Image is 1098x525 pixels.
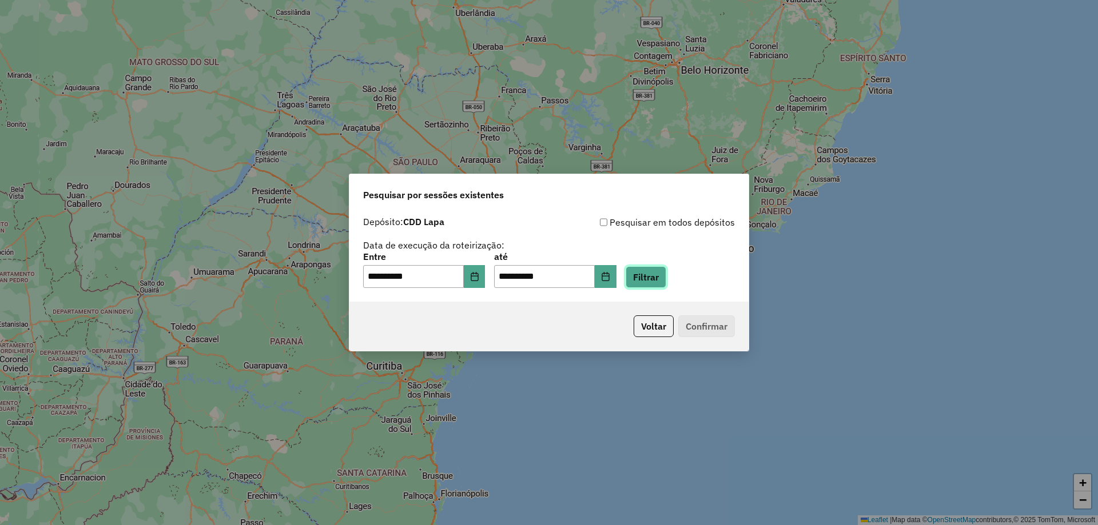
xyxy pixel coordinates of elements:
button: Choose Date [595,265,616,288]
strong: CDD Lapa [403,216,444,227]
button: Voltar [634,315,674,337]
button: Choose Date [464,265,486,288]
label: até [494,250,616,263]
label: Depósito: [363,215,444,229]
button: Filtrar [626,266,666,288]
label: Data de execução da roteirização: [363,238,504,252]
span: Pesquisar por sessões existentes [363,188,504,202]
label: Entre [363,250,485,263]
div: Pesquisar em todos depósitos [549,215,735,229]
